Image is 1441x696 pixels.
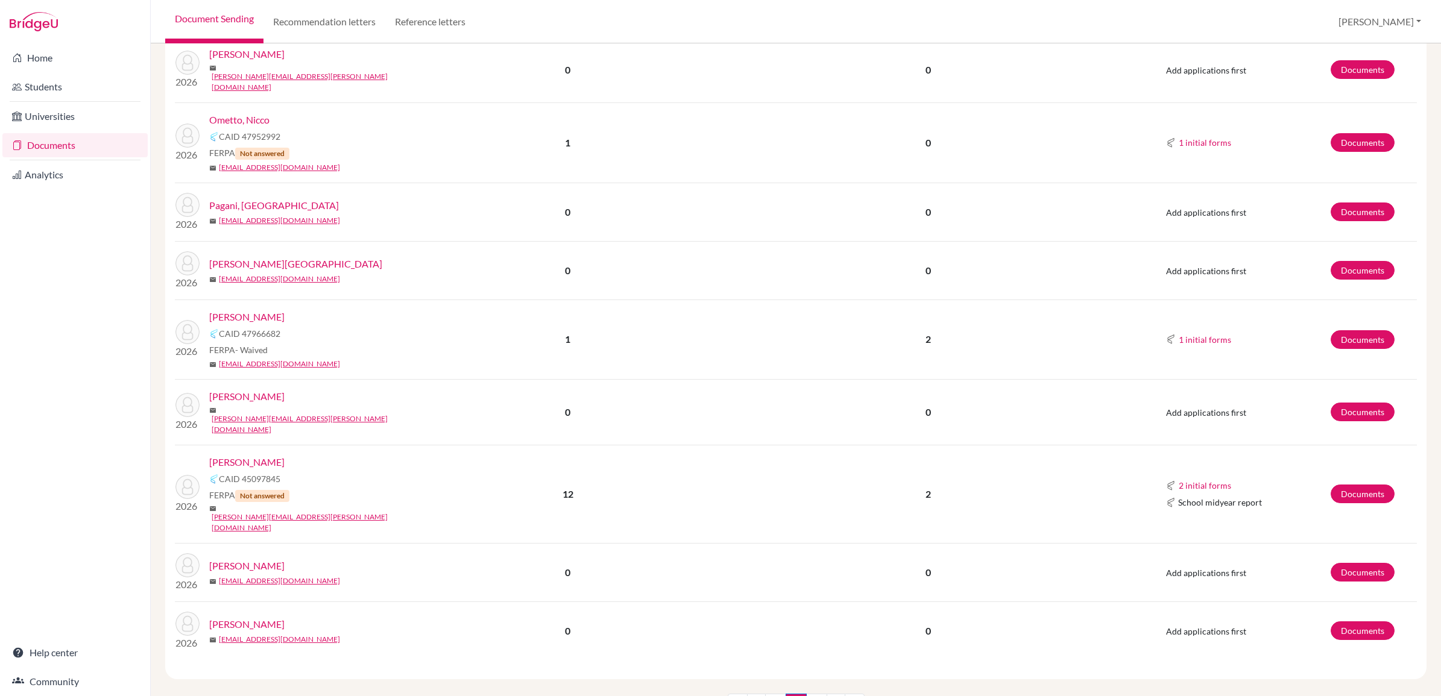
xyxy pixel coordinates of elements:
[1166,568,1246,578] span: Add applications first
[175,344,200,359] p: 2026
[1331,330,1395,349] a: Documents
[1178,478,1232,492] button: 2 initial forms
[219,162,340,173] a: [EMAIL_ADDRESS][DOMAIN_NAME]
[720,565,1137,580] p: 0
[1166,334,1176,344] img: Common App logo
[209,505,216,512] span: mail
[565,137,570,148] b: 1
[720,332,1137,346] p: 2
[209,257,382,271] a: [PERSON_NAME][GEOGRAPHIC_DATA]
[219,359,340,369] a: [EMAIL_ADDRESS][DOMAIN_NAME]
[209,559,285,573] a: [PERSON_NAME]
[175,275,200,290] p: 2026
[209,113,270,127] a: Ometto, Nicco
[2,104,148,128] a: Universities
[209,407,216,414] span: mail
[175,148,200,162] p: 2026
[2,75,148,99] a: Students
[10,12,58,31] img: Bridge-U
[175,475,200,499] img: Ribeiro, Lucas
[212,413,424,435] a: [PERSON_NAME][EMAIL_ADDRESS][PERSON_NAME][DOMAIN_NAME]
[219,472,280,485] span: CAID 45097845
[1331,621,1395,640] a: Documents
[175,124,200,148] img: Ometto, Nicco
[1331,202,1395,221] a: Documents
[1178,496,1262,509] span: School midyear report
[175,251,200,275] img: Pimenta, Diego
[1331,484,1395,503] a: Documents
[1331,563,1395,582] a: Documents
[720,136,1137,150] p: 0
[2,46,148,70] a: Home
[1331,133,1395,152] a: Documents
[1178,136,1232,149] button: 1 initial forms
[175,577,200,592] p: 2026
[212,512,424,533] a: [PERSON_NAME][EMAIL_ADDRESS][PERSON_NAME][DOMAIN_NAME]
[209,343,268,356] span: FERPA
[2,669,148,694] a: Community
[1166,266,1246,276] span: Add applications first
[175,320,200,344] img: Pinto, João Pedro
[565,625,570,636] b: 0
[565,64,570,75] b: 0
[209,361,216,368] span: mail
[209,132,219,142] img: Common App logo
[209,489,289,502] span: FERPA
[235,345,268,355] span: - Waived
[720,487,1137,501] p: 2
[1333,10,1427,33] button: [PERSON_NAME]
[175,553,200,577] img: Roccia, Sophie
[1166,65,1246,75] span: Add applications first
[1178,333,1232,346] button: 1 initial forms
[565,406,570,418] b: 0
[209,455,285,469] a: [PERSON_NAME]
[2,641,148,665] a: Help center
[563,488,573,500] b: 12
[720,63,1137,77] p: 0
[175,393,200,417] img: Prado, Renata
[209,218,216,225] span: mail
[175,75,200,89] p: 2026
[209,636,216,644] span: mail
[209,276,216,283] span: mail
[1166,498,1176,507] img: Common App logo
[175,217,200,231] p: 2026
[175,499,200,513] p: 2026
[209,165,216,172] span: mail
[235,148,289,160] span: Not answered
[1166,481,1176,491] img: Common App logo
[219,215,340,226] a: [EMAIL_ADDRESS][DOMAIN_NAME]
[1166,207,1246,218] span: Add applications first
[209,198,339,213] a: Pagani, [GEOGRAPHIC_DATA]
[175,51,200,75] img: Olinto, Isabella
[2,163,148,187] a: Analytics
[209,64,216,72] span: mail
[1331,403,1395,421] a: Documents
[209,389,285,404] a: [PERSON_NAME]
[175,417,200,431] p: 2026
[1331,261,1395,280] a: Documents
[209,146,289,160] span: FERPA
[219,327,280,340] span: CAID 47966682
[720,624,1137,638] p: 0
[175,193,200,217] img: Pagani, Lucca
[565,333,570,345] b: 1
[209,578,216,585] span: mail
[219,130,280,143] span: CAID 47952992
[219,634,340,645] a: [EMAIL_ADDRESS][DOMAIN_NAME]
[219,575,340,586] a: [EMAIL_ADDRESS][DOMAIN_NAME]
[720,405,1137,419] p: 0
[1166,407,1246,418] span: Add applications first
[720,205,1137,219] p: 0
[175,636,200,650] p: 2026
[235,490,289,502] span: Not answered
[1166,138,1176,148] img: Common App logo
[1166,626,1246,636] span: Add applications first
[1331,60,1395,79] a: Documents
[565,265,570,276] b: 0
[565,206,570,218] b: 0
[219,274,340,284] a: [EMAIL_ADDRESS][DOMAIN_NAME]
[212,71,424,93] a: [PERSON_NAME][EMAIL_ADDRESS][PERSON_NAME][DOMAIN_NAME]
[209,474,219,484] img: Common App logo
[565,566,570,578] b: 0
